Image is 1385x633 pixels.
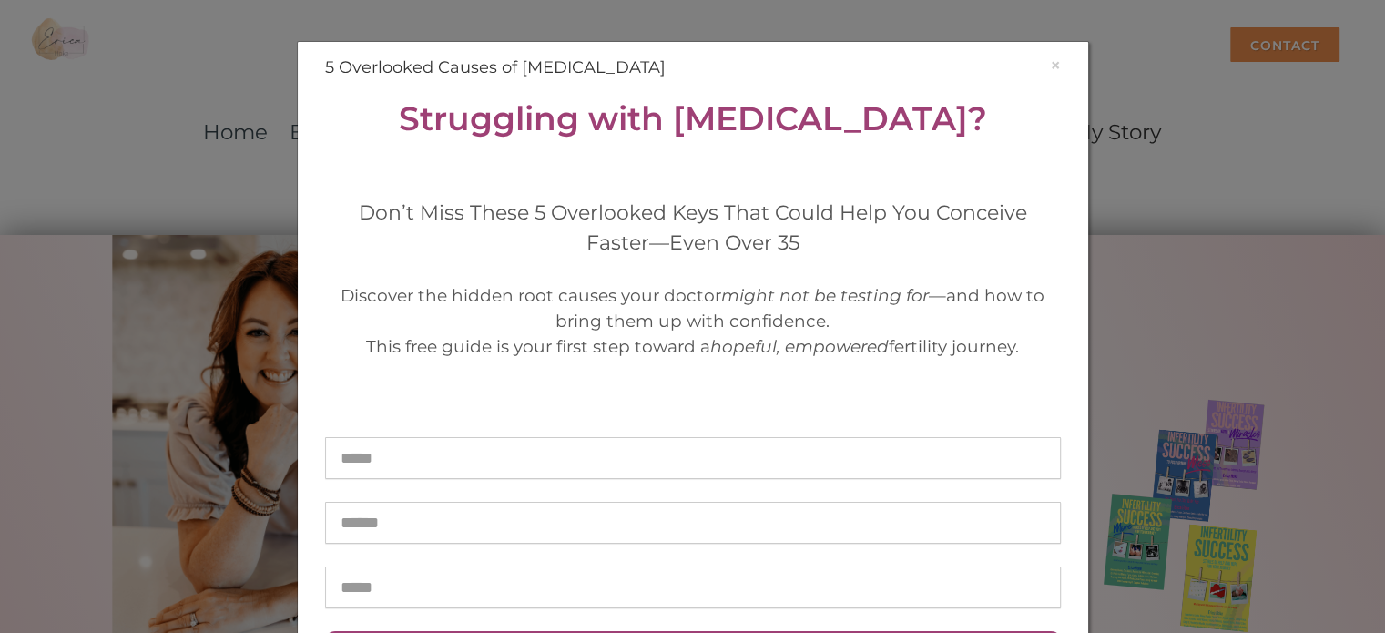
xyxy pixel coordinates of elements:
em: hopeful, empowered [710,336,889,357]
button: × [1050,56,1061,75]
div: This free guide is your first step toward a fertility journey. [325,334,1061,360]
span: Don’t Miss These 5 Overlooked Keys That Could Help You Conceive Faster—Even Over 35 [359,200,1027,255]
strong: Struggling with [MEDICAL_DATA]? [399,98,987,138]
div: Discover the hidden root causes your doctor —and how to bring them up with confidence. [325,283,1061,334]
h4: 5 Overlooked Causes of [MEDICAL_DATA] [325,56,1061,80]
em: might not be testing for [721,285,929,306]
